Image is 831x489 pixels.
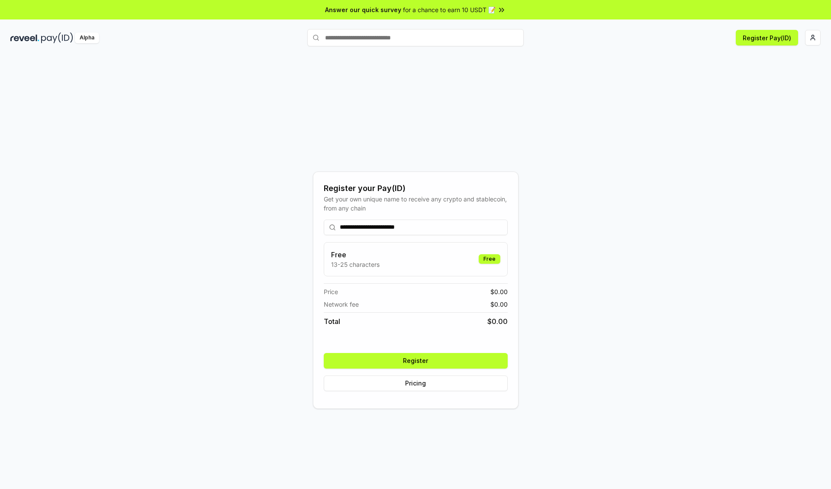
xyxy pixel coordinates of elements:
[324,182,508,194] div: Register your Pay(ID)
[736,30,798,45] button: Register Pay(ID)
[490,300,508,309] span: $ 0.00
[10,32,39,43] img: reveel_dark
[324,194,508,213] div: Get your own unique name to receive any crypto and stablecoin, from any chain
[324,376,508,391] button: Pricing
[331,260,380,269] p: 13-25 characters
[487,316,508,327] span: $ 0.00
[324,300,359,309] span: Network fee
[41,32,73,43] img: pay_id
[490,287,508,296] span: $ 0.00
[325,5,401,14] span: Answer our quick survey
[479,254,500,264] div: Free
[75,32,99,43] div: Alpha
[331,249,380,260] h3: Free
[324,316,340,327] span: Total
[324,287,338,296] span: Price
[403,5,496,14] span: for a chance to earn 10 USDT 📝
[324,353,508,369] button: Register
